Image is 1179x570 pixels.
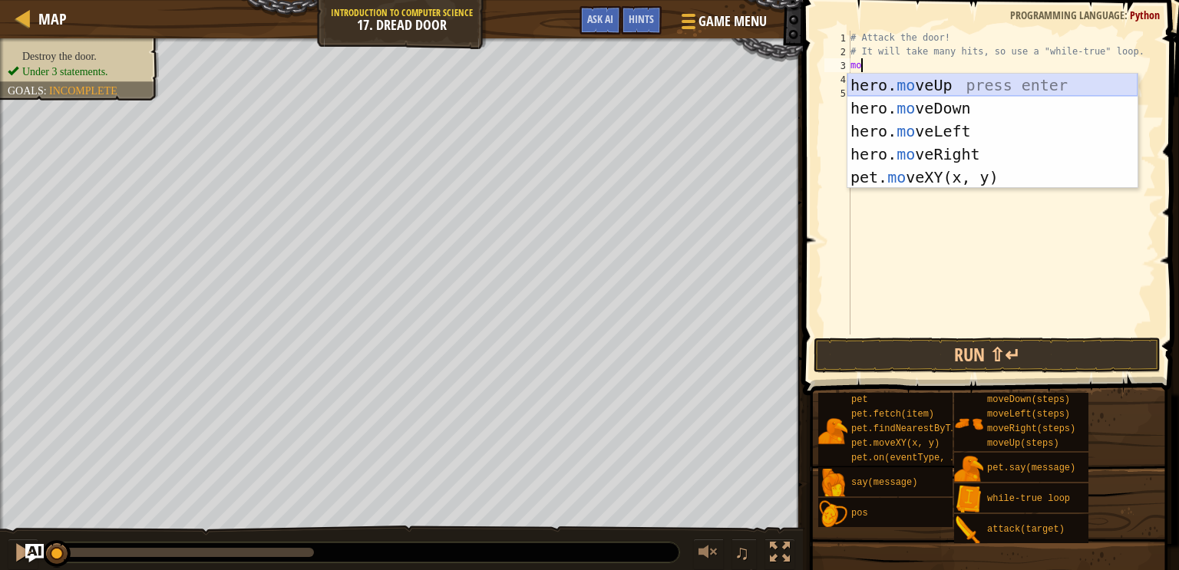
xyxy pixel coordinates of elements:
span: pet.say(message) [987,463,1075,473]
li: Destroy the door. [8,49,147,64]
span: say(message) [851,477,917,488]
button: Run ⇧↵ [814,338,1161,373]
button: ♫ [732,539,758,570]
div: 4 [824,72,850,86]
button: Adjust volume [693,539,724,570]
span: while-true loop [987,493,1070,504]
span: pet.on(eventType, handler) [851,453,995,463]
span: Goals [8,85,44,97]
span: moveRight(steps) [987,423,1075,434]
span: pet [851,394,868,405]
span: Incomplete [49,85,117,97]
button: Toggle fullscreen [765,539,795,570]
a: Map [31,8,67,29]
span: Map [38,8,67,29]
span: moveLeft(steps) [987,409,1070,420]
span: pet.findNearestByType(type) [851,423,1000,434]
span: Game Menu [698,12,767,31]
span: pos [851,508,868,519]
span: Destroy the door. [22,51,97,62]
div: 2 [824,44,850,58]
button: Ask AI [580,6,621,35]
img: portrait.png [954,454,983,483]
span: moveUp(steps) [987,438,1059,449]
img: portrait.png [818,469,847,498]
span: : [1125,8,1130,22]
button: Ask AI [25,544,44,562]
button: Ctrl + P: Pause [8,539,38,570]
span: ♫ [735,542,750,564]
img: portrait.png [818,417,847,446]
span: pet.moveXY(x, y) [851,438,940,449]
span: : [44,85,49,97]
li: Under 3 statements. [8,64,147,80]
span: attack(target) [987,524,1065,535]
span: Hints [629,12,654,26]
span: Under 3 statements. [22,66,108,77]
div: 1 [824,31,850,44]
button: Game Menu [669,6,776,42]
span: pet.fetch(item) [851,409,934,420]
span: Ask AI [587,12,613,26]
span: Python [1130,8,1160,22]
img: portrait.png [954,409,983,438]
img: portrait.png [818,499,847,529]
img: portrait.png [954,485,983,514]
div: 3 [824,58,850,72]
img: portrait.png [954,516,983,545]
div: 5 [824,86,850,100]
span: moveDown(steps) [987,394,1070,405]
span: Programming language [1010,8,1125,22]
